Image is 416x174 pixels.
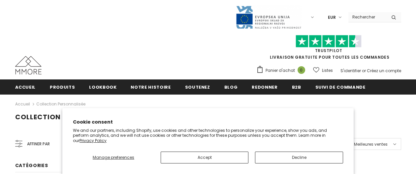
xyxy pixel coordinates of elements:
a: soutenez [185,79,210,94]
a: Listes [313,65,333,76]
span: Notre histoire [131,84,171,90]
span: Accueil [15,84,36,90]
span: Blog [224,84,238,90]
a: Lookbook [89,79,116,94]
span: Collection personnalisée [15,112,119,122]
a: Panier d'achat 0 [256,66,308,75]
img: Cas MMORE [15,56,42,74]
p: We and our partners, including Shopify, use cookies and other technologies to personalize your ex... [73,128,343,143]
span: Meilleures ventes [354,141,388,148]
span: LIVRAISON GRATUITE POUR TOUTES LES COMMANDES [256,38,401,60]
span: Suivi de commande [315,84,366,90]
img: Javni Razpis [236,5,302,29]
a: TrustPilot [315,48,342,53]
a: S'identifier [340,68,361,73]
a: Javni Razpis [236,14,302,20]
span: Produits [50,84,75,90]
span: or [362,68,366,73]
span: Manage preferences [93,155,134,160]
span: Listes [322,67,333,74]
a: Créez un compte [367,68,401,73]
span: Affiner par [27,140,50,148]
a: Produits [50,79,75,94]
img: Faites confiance aux étoiles pilotes [296,35,362,48]
button: Decline [255,152,343,163]
a: Notre histoire [131,79,171,94]
h2: Cookie consent [73,119,343,126]
span: Panier d'achat [266,67,295,74]
a: Accueil [15,100,30,108]
button: Manage preferences [73,152,154,163]
input: Search Site [348,12,386,22]
span: Catégories [15,162,48,169]
a: Redonner [252,79,277,94]
a: Accueil [15,79,36,94]
span: 0 [298,66,305,74]
a: Collection personnalisée [36,101,85,107]
a: B2B [292,79,301,94]
span: B2B [292,84,301,90]
a: Suivi de commande [315,79,366,94]
button: Accept [161,152,248,163]
span: EUR [328,14,336,21]
span: Redonner [252,84,277,90]
a: Privacy Policy [80,138,107,143]
span: soutenez [185,84,210,90]
span: Lookbook [89,84,116,90]
a: Blog [224,79,238,94]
